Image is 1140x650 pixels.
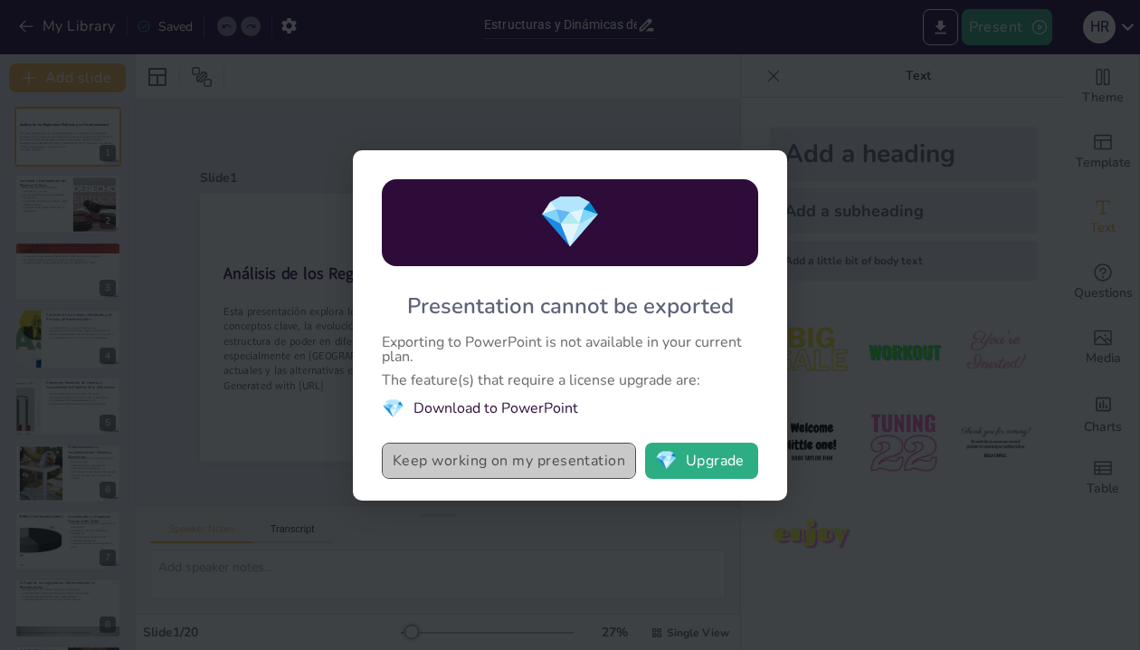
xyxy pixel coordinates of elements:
span: diamond [382,397,404,421]
div: Exporting to PowerPoint is not available in your current plan. [382,335,758,364]
button: diamondUpgrade [645,443,758,479]
span: diamond [655,452,678,470]
div: Presentation cannot be exported [407,292,734,320]
button: Keep working on my presentation [382,443,636,479]
span: diamond [538,187,602,257]
li: Download to PowerPoint [382,397,758,421]
div: The feature(s) that require a license upgrade are: [382,373,758,387]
